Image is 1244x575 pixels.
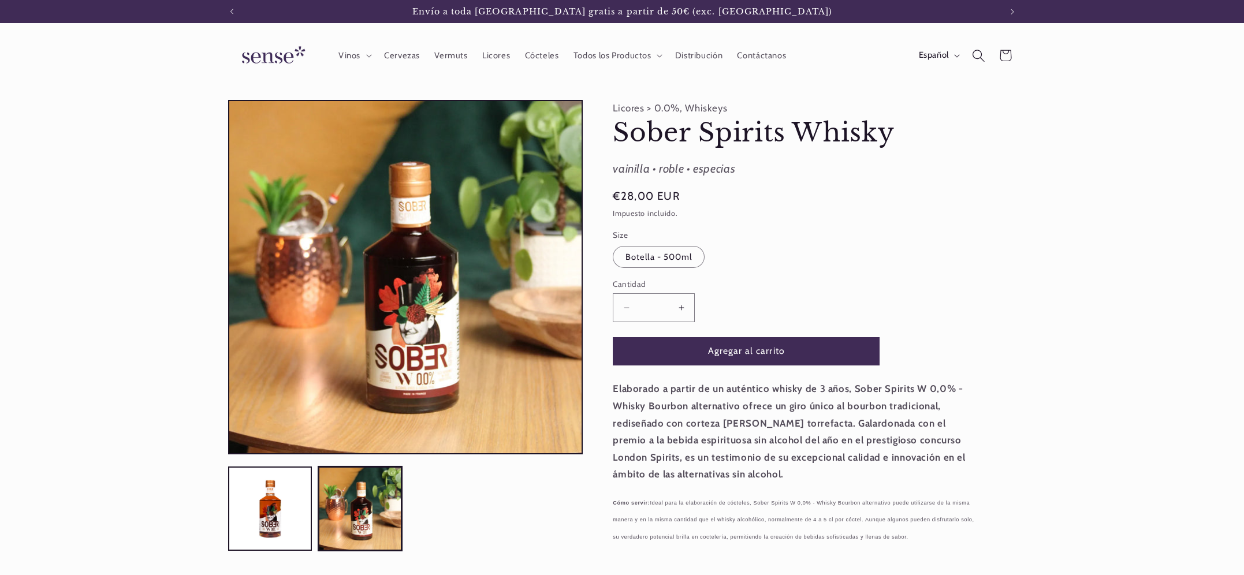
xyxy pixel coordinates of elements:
label: Botella - 500ml [613,246,705,268]
a: Cócteles [517,43,566,68]
span: Vermuts [434,50,467,61]
span: Cervezas [384,50,420,61]
summary: Todos los Productos [566,43,668,68]
span: Todos los Productos [573,50,651,61]
a: Contáctanos [730,43,794,68]
strong: Cómo servir: [613,500,650,506]
summary: Vinos [331,43,377,68]
strong: Elaborado a partir de un auténtico whisky de 3 años, Sober Spirits W 0,0% - Whisky Bourbon altern... [613,383,966,480]
summary: Búsqueda [965,42,992,69]
a: Cervezas [377,43,427,68]
img: Sense [228,39,315,72]
span: €28,00 EUR [613,188,680,204]
span: Vinos [338,50,360,61]
button: Cargar la imagen 1 en la vista de la galería [228,466,312,551]
div: Impuesto incluido. [613,208,977,220]
span: Distribución [675,50,723,61]
button: Español [911,44,965,67]
span: Licores [482,50,510,61]
label: Cantidad [613,278,880,290]
h1: Sober Spirits Whisky [613,117,977,150]
a: Licores [475,43,517,68]
legend: Size [613,229,629,241]
span: Ideal para la elaboración de cócteles, Sober Spirits W 0,0% - Whisky Bourbon alternativo puede ut... [613,500,974,540]
button: Cargar la imagen 2 en la vista de la galería [318,466,403,551]
span: Contáctanos [737,50,786,61]
div: vainilla • roble • especias [613,159,977,180]
a: Sense [224,35,319,77]
a: Vermuts [427,43,475,68]
span: Español [919,49,949,62]
button: Agregar al carrito [613,337,880,365]
span: Envío a toda [GEOGRAPHIC_DATA] gratis a partir de 50€ (exc. [GEOGRAPHIC_DATA]) [412,6,833,17]
a: Distribución [668,43,730,68]
media-gallery: Visor de la galería [228,100,583,551]
span: Cócteles [525,50,559,61]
